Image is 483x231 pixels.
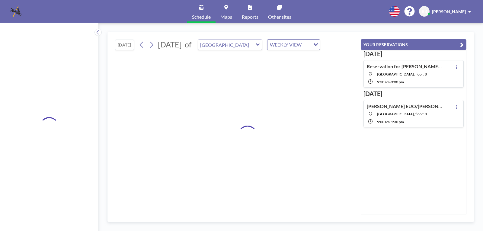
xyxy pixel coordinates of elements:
input: Search for option [303,41,310,49]
button: YOUR RESERVATIONS [361,39,466,50]
h3: [DATE] [363,50,464,58]
span: 9:30 AM [377,80,390,84]
span: [DATE] [158,40,182,49]
span: of [185,40,191,49]
span: BB [422,9,427,14]
input: Brookwood Room [198,40,256,50]
span: 1:30 PM [391,120,404,124]
span: 9:00 AM [377,120,390,124]
span: Other sites [268,14,291,19]
div: Search for option [267,40,320,50]
span: Schedule [192,14,211,19]
span: [PERSON_NAME] [432,9,466,14]
img: organization-logo [10,5,22,18]
span: - [390,120,391,124]
span: Maps [220,14,232,19]
button: [DATE] [115,40,134,50]
span: Buckhead Room, floor: 8 [377,72,427,76]
span: 3:00 PM [391,80,404,84]
h3: [DATE] [363,90,464,98]
span: WEEKLY VIEW [269,41,303,49]
span: - [390,80,391,84]
h4: Reservation for [PERSON_NAME] EUO ([PERSON_NAME]) [367,63,442,69]
span: Brookwood Room, floor: 8 [377,112,427,116]
h4: [PERSON_NAME] EUO/[PERSON_NAME] ([PERSON_NAME]) [367,103,442,109]
span: Reports [242,14,258,19]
